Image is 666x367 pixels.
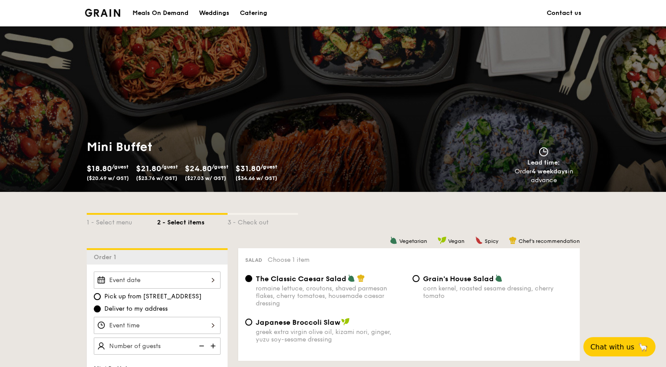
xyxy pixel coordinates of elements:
div: 2 - Select items [157,215,228,227]
span: /guest [212,164,228,170]
span: Pick up from [STREET_ADDRESS] [104,292,202,301]
input: The Classic Caesar Saladromaine lettuce, croutons, shaved parmesan flakes, cherry tomatoes, house... [245,275,252,282]
span: The Classic Caesar Salad [256,275,346,283]
img: icon-vegan.f8ff3823.svg [438,236,446,244]
img: icon-spicy.37a8142b.svg [475,236,483,244]
span: ($20.49 w/ GST) [87,175,129,181]
input: Number of guests [94,338,221,355]
div: 3 - Check out [228,215,298,227]
span: Lead time: [527,159,560,166]
a: Logotype [85,9,121,17]
h1: Mini Buffet [87,139,330,155]
input: Deliver to my address [94,305,101,312]
span: 🦙 [638,342,648,352]
span: Salad [245,257,262,263]
input: Event time [94,317,221,334]
span: $24.80 [185,164,212,173]
span: Chat with us [590,343,634,351]
span: /guest [161,164,178,170]
input: Pick up from [STREET_ADDRESS] [94,293,101,300]
strong: 4 weekdays [532,168,568,175]
input: Japanese Broccoli Slawgreek extra virgin olive oil, kizami nori, ginger, yuzu soy-sesame dressing [245,319,252,326]
span: $21.80 [136,164,161,173]
button: Chat with us🦙 [583,337,655,356]
div: 1 - Select menu [87,215,157,227]
span: Japanese Broccoli Slaw [256,318,340,327]
span: Spicy [485,238,498,244]
span: ($27.03 w/ GST) [185,175,226,181]
img: icon-vegan.f8ff3823.svg [341,318,350,326]
input: Grain's House Saladcorn kernel, roasted sesame dressing, cherry tomato [412,275,419,282]
span: /guest [112,164,129,170]
img: Grain [85,9,121,17]
span: Grain's House Salad [423,275,494,283]
img: icon-reduce.1d2dbef1.svg [194,338,207,354]
img: icon-chef-hat.a58ddaea.svg [509,236,517,244]
img: icon-vegetarian.fe4039eb.svg [495,274,503,282]
span: $18.80 [87,164,112,173]
span: Vegetarian [399,238,427,244]
img: icon-vegetarian.fe4039eb.svg [347,274,355,282]
img: icon-vegetarian.fe4039eb.svg [390,236,397,244]
img: icon-chef-hat.a58ddaea.svg [357,274,365,282]
span: ($23.76 w/ GST) [136,175,177,181]
div: romaine lettuce, croutons, shaved parmesan flakes, cherry tomatoes, housemade caesar dressing [256,285,405,307]
input: Event date [94,272,221,289]
span: Choose 1 item [268,256,309,264]
span: Order 1 [94,253,120,261]
img: icon-clock.2db775ea.svg [537,147,550,157]
div: Order in advance [504,167,583,185]
div: corn kernel, roasted sesame dressing, cherry tomato [423,285,573,300]
span: ($34.66 w/ GST) [235,175,277,181]
span: Deliver to my address [104,305,168,313]
span: Vegan [448,238,464,244]
img: icon-add.58712e84.svg [207,338,221,354]
span: $31.80 [235,164,261,173]
span: Chef's recommendation [519,238,580,244]
div: greek extra virgin olive oil, kizami nori, ginger, yuzu soy-sesame dressing [256,328,405,343]
span: /guest [261,164,277,170]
